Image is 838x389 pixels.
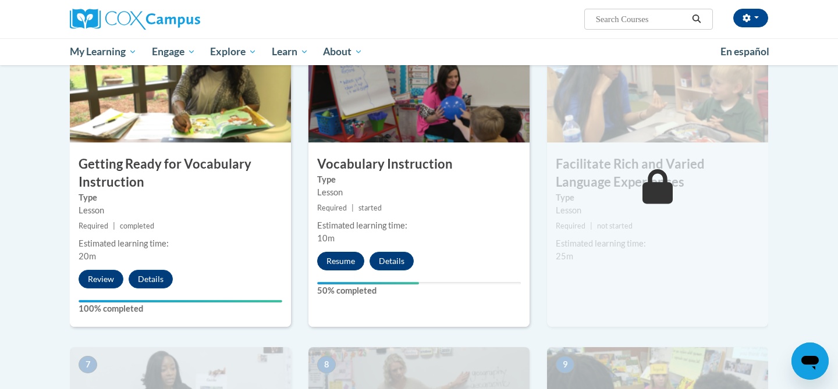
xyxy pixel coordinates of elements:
label: 100% completed [79,302,282,315]
div: Lesson [556,204,759,217]
div: Your progress [79,300,282,302]
div: Your progress [317,282,419,284]
span: 25m [556,251,573,261]
div: Estimated learning time: [79,237,282,250]
span: not started [597,222,633,230]
label: 50% completed [317,284,521,297]
div: Estimated learning time: [556,237,759,250]
span: En español [720,45,769,58]
span: 8 [317,356,336,373]
div: Main menu [52,38,786,65]
span: started [358,204,382,212]
span: Explore [210,45,257,59]
a: En español [713,40,777,64]
a: Engage [144,38,203,65]
button: Search [688,12,705,26]
span: 7 [79,356,97,373]
span: completed [120,222,154,230]
a: My Learning [62,38,144,65]
input: Search Courses [595,12,688,26]
img: Cox Campus [70,9,200,30]
span: About [323,45,363,59]
button: Details [129,270,173,288]
span: My Learning [70,45,137,59]
button: Review [79,270,123,288]
iframe: Button to launch messaging window [791,342,829,380]
span: 9 [556,356,574,373]
span: 10m [317,233,335,243]
h3: Getting Ready for Vocabulary Instruction [70,155,291,191]
a: About [316,38,371,65]
a: Explore [203,38,264,65]
button: Resume [317,252,364,270]
img: Course Image [547,26,768,142]
span: Learn [272,45,308,59]
div: Lesson [317,186,521,199]
label: Type [79,191,282,204]
img: Course Image [308,26,530,142]
span: Required [556,222,585,230]
h3: Vocabulary Instruction [308,155,530,173]
span: | [590,222,592,230]
label: Type [317,173,521,186]
div: Estimated learning time: [317,219,521,232]
span: Required [79,222,108,230]
span: Required [317,204,347,212]
button: Details [370,252,414,270]
img: Course Image [70,26,291,142]
h3: Facilitate Rich and Varied Language Experiences [547,155,768,191]
label: Type [556,191,759,204]
a: Learn [264,38,316,65]
button: Account Settings [733,9,768,27]
span: | [113,222,115,230]
span: | [351,204,354,212]
span: Engage [152,45,196,59]
span: 20m [79,251,96,261]
a: Cox Campus [70,9,291,30]
div: Lesson [79,204,282,217]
